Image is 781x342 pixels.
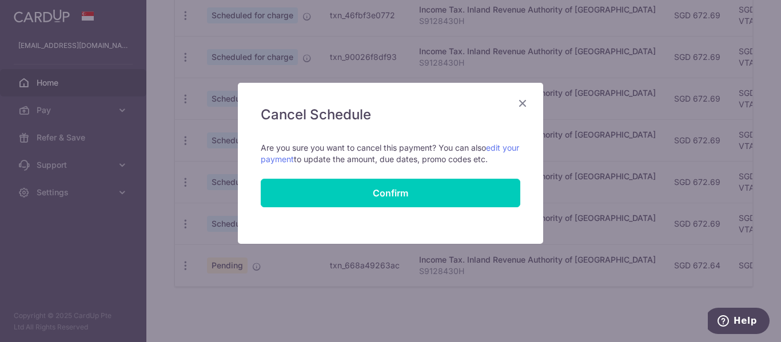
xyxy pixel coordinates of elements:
[708,308,770,336] iframe: Opens a widget where you can find more information
[516,96,529,110] button: Close
[261,106,520,124] h5: Cancel Schedule
[261,142,520,165] p: Are you sure you want to cancel this payment? You can also to update the amount, due dates, promo...
[261,179,520,207] button: Confirm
